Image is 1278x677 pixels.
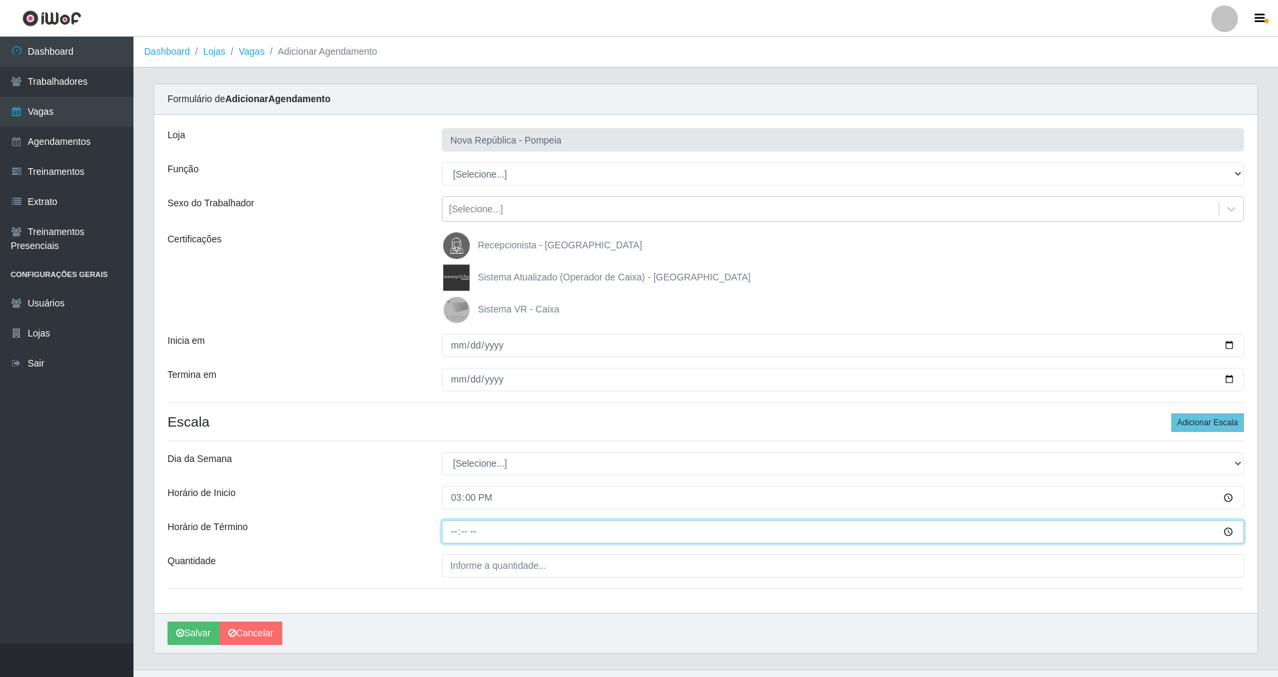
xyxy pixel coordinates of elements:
[168,334,205,348] label: Inicia em
[264,45,377,59] li: Adicionar Agendamento
[133,37,1278,67] nav: breadcrumb
[168,622,220,645] button: Salvar
[1171,413,1244,432] button: Adicionar Escala
[203,46,225,57] a: Lojas
[443,296,475,323] img: Sistema VR - Caixa
[168,413,1244,430] h4: Escala
[154,84,1257,115] div: Formulário de
[168,232,222,246] label: Certificações
[168,196,254,210] label: Sexo do Trabalhador
[168,486,236,500] label: Horário de Inicio
[478,304,559,314] span: Sistema VR - Caixa
[478,240,642,250] span: Recepcionista - [GEOGRAPHIC_DATA]
[168,554,216,568] label: Quantidade
[442,554,1244,578] input: Informe a quantidade...
[442,520,1244,543] input: 00:00
[478,272,751,282] span: Sistema Atualizado (Operador de Caixa) - [GEOGRAPHIC_DATA]
[449,202,503,216] div: [Selecione...]
[239,46,265,57] a: Vagas
[442,486,1244,509] input: 00:00
[168,520,248,534] label: Horário de Término
[443,232,475,259] img: Recepcionista - Nova República
[22,10,81,27] img: CoreUI Logo
[442,368,1244,391] input: 00/00/0000
[225,93,330,104] strong: Adicionar Agendamento
[168,128,185,142] label: Loja
[168,452,232,466] label: Dia da Semana
[144,46,190,57] a: Dashboard
[168,162,199,176] label: Função
[442,334,1244,357] input: 00/00/0000
[220,622,282,645] a: Cancelar
[443,264,475,291] img: Sistema Atualizado (Operador de Caixa) - Nova Republica
[168,368,216,382] label: Termina em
